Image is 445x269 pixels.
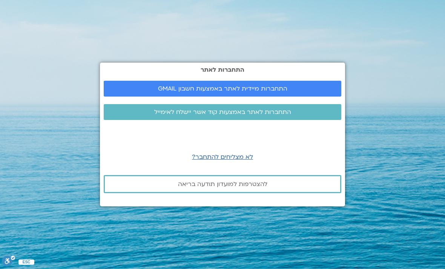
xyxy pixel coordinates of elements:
[104,81,341,97] a: התחברות מיידית לאתר באמצעות חשבון GMAIL
[104,175,341,193] a: להצטרפות למועדון תודעה בריאה
[104,104,341,120] a: התחברות לאתר באמצעות קוד אשר יישלח לאימייל
[154,109,291,115] span: התחברות לאתר באמצעות קוד אשר יישלח לאימייל
[158,85,287,92] span: התחברות מיידית לאתר באמצעות חשבון GMAIL
[104,66,341,73] h2: התחברות לאתר
[192,153,253,161] a: לא מצליחים להתחבר?
[178,181,267,188] span: להצטרפות למועדון תודעה בריאה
